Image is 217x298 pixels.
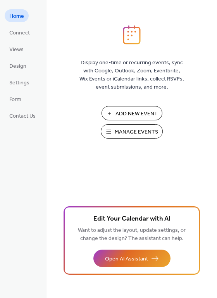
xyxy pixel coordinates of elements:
span: Edit Your Calendar with AI [93,214,170,224]
span: Display one-time or recurring events, sync with Google, Outlook, Zoom, Eventbrite, Wix Events or ... [79,59,184,91]
span: Settings [9,79,29,87]
span: Design [9,62,26,70]
span: Connect [9,29,30,37]
a: Connect [5,26,34,39]
span: Form [9,96,21,104]
span: Add New Event [115,110,158,118]
span: Home [9,12,24,21]
button: Manage Events [101,124,163,139]
span: Want to adjust the layout, update settings, or change the design? The assistant can help. [78,225,186,244]
span: Views [9,46,24,54]
span: Contact Us [9,112,36,120]
span: Open AI Assistant [105,255,148,263]
a: Home [5,9,29,22]
a: Design [5,59,31,72]
button: Add New Event [102,106,162,120]
a: Contact Us [5,109,40,122]
a: Settings [5,76,34,89]
a: Form [5,92,26,105]
img: logo_icon.svg [123,25,141,45]
button: Open AI Assistant [93,250,170,267]
a: Views [5,43,28,55]
span: Manage Events [115,128,158,136]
